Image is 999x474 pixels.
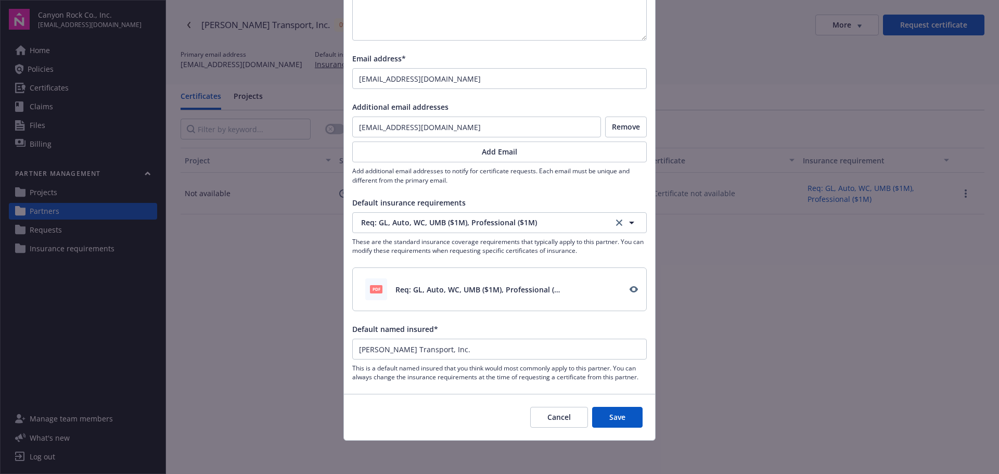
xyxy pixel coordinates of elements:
[370,285,382,293] span: pdf
[352,166,647,184] span: Add additional email addresses to notify for certificate requests. Each email must be unique and ...
[361,217,599,228] span: Req: GL, Auto, WC, UMB ($1M), Professional ($1M)
[592,407,643,428] button: Save
[395,284,562,295] span: Req: GL, Auto, WC, UMB ($1M), Professional ($1M)
[352,237,647,255] span: These are the standard insurance coverage requirements that typically apply to this partner. You ...
[352,324,438,334] span: Default named insured*
[352,212,647,233] button: Req: GL, Auto, WC, UMB ($1M), Professional ($1M)clear selection
[352,364,647,381] span: This is a default named insured that you think would most commonly apply to this partner. You can...
[352,102,449,112] span: Additional email addresses
[613,216,625,229] a: clear selection
[625,281,642,298] a: View
[530,407,588,428] button: Cancel
[352,142,647,162] button: Add Email
[605,117,647,137] button: Remove
[352,54,406,63] span: Email address*
[352,198,466,208] span: Default insurance requirements
[353,117,600,137] input: Enter email address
